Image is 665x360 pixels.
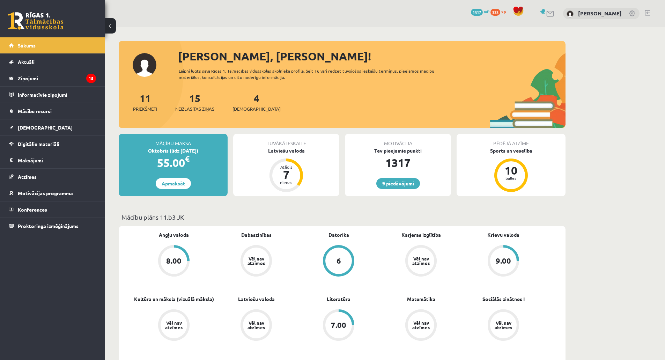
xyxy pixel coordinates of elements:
a: Dabaszinības [241,231,272,238]
a: 9.00 [462,245,545,278]
a: Matemātika [407,295,435,303]
div: Vēl nav atzīmes [246,321,266,330]
a: 9 piedāvājumi [376,178,420,189]
a: Motivācijas programma [9,185,96,201]
span: Proktoringa izmēģinājums [18,223,79,229]
a: Sākums [9,37,96,53]
a: 15Neizlasītās ziņas [175,92,214,112]
div: 8.00 [166,257,182,265]
div: Pēdējā atzīme [457,134,566,147]
a: Apmaksāt [156,178,191,189]
div: balles [501,176,522,180]
a: Kultūra un māksla (vizuālā māksla) [134,295,214,303]
a: Vēl nav atzīmes [380,309,462,342]
a: Vēl nav atzīmes [215,309,297,342]
div: Latviešu valoda [233,147,339,154]
div: [PERSON_NAME], [PERSON_NAME]! [178,48,566,65]
a: Latviešu valoda Atlicis 7 dienas [233,147,339,193]
div: 7.00 [331,321,346,329]
a: Proktoringa izmēģinājums [9,218,96,234]
span: 333 [490,9,500,16]
span: Priekšmeti [133,105,157,112]
a: Digitālie materiāli [9,136,96,152]
span: € [185,154,190,164]
a: Vēl nav atzīmes [462,309,545,342]
div: Tuvākā ieskaite [233,134,339,147]
a: 6 [297,245,380,278]
a: Informatīvie ziņojumi [9,87,96,103]
div: 10 [501,165,522,176]
a: Ziņojumi15 [9,70,96,86]
div: Mācību maksa [119,134,228,147]
span: Motivācijas programma [18,190,73,196]
a: 1317 mP [471,9,489,14]
span: Atzīmes [18,174,37,180]
a: 333 xp [490,9,509,14]
span: xp [501,9,506,14]
a: 11Priekšmeti [133,92,157,112]
div: Tev pieejamie punkti [345,147,451,154]
a: Krievu valoda [487,231,519,238]
a: 8.00 [133,245,215,278]
a: Konferences [9,201,96,218]
a: 4[DEMOGRAPHIC_DATA] [232,92,281,112]
div: Vēl nav atzīmes [411,256,431,265]
span: 1317 [471,9,483,16]
a: Mācību resursi [9,103,96,119]
a: Karjeras izglītība [401,231,441,238]
legend: Ziņojumi [18,70,96,86]
a: Maksājumi [9,152,96,168]
a: Sociālās zinātnes I [482,295,525,303]
a: 7.00 [297,309,380,342]
a: Aktuāli [9,54,96,70]
div: 9.00 [496,257,511,265]
span: Sākums [18,42,36,49]
div: Vēl nav atzīmes [246,256,266,265]
div: Laipni lūgts savā Rīgas 1. Tālmācības vidusskolas skolnieka profilā. Šeit Tu vari redzēt tuvojošo... [179,68,447,80]
a: Sports un veselība 10 balles [457,147,566,193]
a: [DEMOGRAPHIC_DATA] [9,119,96,135]
div: Vēl nav atzīmes [494,321,513,330]
img: Regnārs Želvis [567,10,574,17]
div: Vēl nav atzīmes [164,321,184,330]
span: Konferences [18,206,47,213]
span: Digitālie materiāli [18,141,59,147]
span: Neizlasītās ziņas [175,105,214,112]
div: 55.00 [119,154,228,171]
span: Mācību resursi [18,108,52,114]
div: Vēl nav atzīmes [411,321,431,330]
legend: Informatīvie ziņojumi [18,87,96,103]
div: Motivācija [345,134,451,147]
p: Mācību plāns 11.b3 JK [121,212,563,222]
div: 1317 [345,154,451,171]
legend: Maksājumi [18,152,96,168]
span: [DEMOGRAPHIC_DATA] [18,124,73,131]
i: 15 [86,74,96,83]
a: Atzīmes [9,169,96,185]
div: Oktobris (līdz [DATE]) [119,147,228,154]
a: Vēl nav atzīmes [380,245,462,278]
span: mP [484,9,489,14]
div: dienas [276,180,297,184]
div: 7 [276,169,297,180]
span: [DEMOGRAPHIC_DATA] [232,105,281,112]
a: Angļu valoda [159,231,189,238]
div: Atlicis [276,165,297,169]
a: Vēl nav atzīmes [133,309,215,342]
a: Vēl nav atzīmes [215,245,297,278]
a: Rīgas 1. Tālmācības vidusskola [8,12,64,30]
div: Sports un veselība [457,147,566,154]
div: 6 [337,257,341,265]
a: [PERSON_NAME] [578,10,622,17]
a: Datorika [328,231,349,238]
a: Latviešu valoda [238,295,275,303]
span: Aktuāli [18,59,35,65]
a: Literatūra [327,295,350,303]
